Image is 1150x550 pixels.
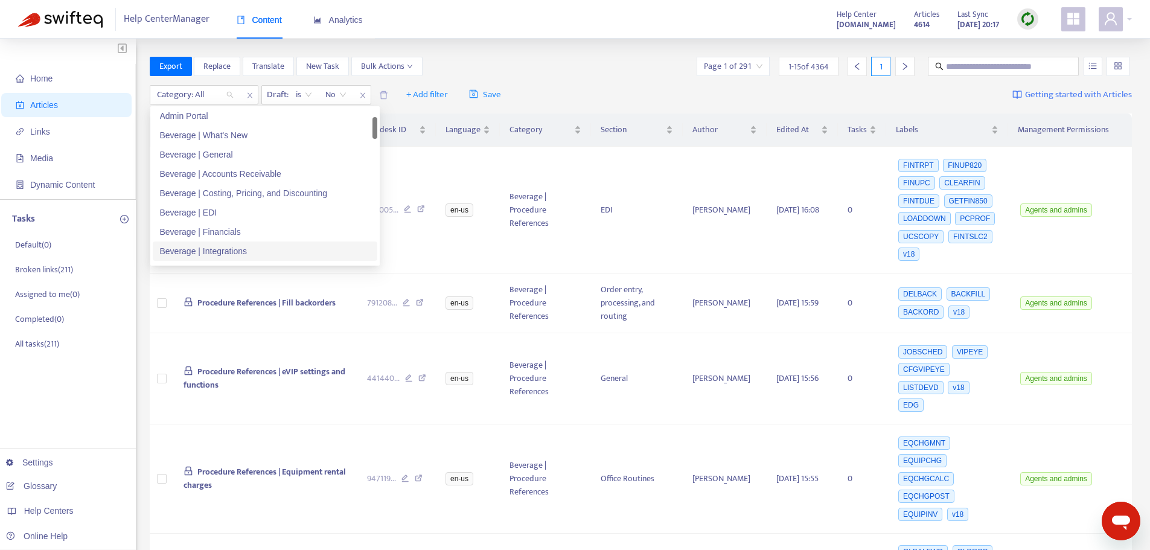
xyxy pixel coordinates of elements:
[325,86,347,104] span: No
[500,114,591,147] th: Category
[935,62,944,71] span: search
[160,187,370,200] div: Beverage | Costing, Pricing, and Discounting
[153,184,377,203] div: Beverage | Costing, Pricing, and Discounting
[914,8,939,21] span: Articles
[242,88,258,103] span: close
[361,60,413,73] span: Bulk Actions
[160,109,370,123] div: Admin Portal
[898,305,944,319] span: BACKORD
[500,147,591,273] td: Beverage | Procedure References
[776,203,819,217] span: [DATE] 16:08
[788,60,829,73] span: 1 - 15 of 4364
[367,472,396,485] span: 947119 ...
[683,333,767,424] td: [PERSON_NAME]
[500,333,591,424] td: Beverage | Procedure References
[898,248,919,261] span: v18
[306,60,339,73] span: New Task
[957,8,988,21] span: Last Sync
[898,436,950,450] span: EQCHGMNT
[1020,472,1092,485] span: Agents and admins
[898,472,954,485] span: EQCHGCALC
[160,148,370,161] div: Beverage | General
[150,57,192,76] button: Export
[948,305,970,319] span: v18
[159,60,182,73] span: Export
[197,296,336,310] span: Procedure References | Fill backorders
[898,287,942,301] span: DELBACK
[153,261,377,280] div: Beverage | Master Data
[436,114,500,147] th: Language
[12,212,35,226] p: Tasks
[914,18,930,31] strong: 4614
[16,181,24,189] span: container
[837,18,896,31] a: [DOMAIN_NAME]
[838,147,886,273] td: 0
[848,123,867,136] span: Tasks
[243,57,294,76] button: Translate
[1020,296,1092,310] span: Agents and admins
[898,381,944,394] span: LISTDEVD
[16,127,24,136] span: link
[367,203,398,217] span: 901005 ...
[469,88,501,102] span: Save
[15,337,59,350] p: All tasks ( 211 )
[446,472,473,485] span: en-us
[184,297,193,307] span: lock
[237,15,282,25] span: Content
[1025,88,1132,102] span: Getting started with Articles
[160,167,370,181] div: Beverage | Accounts Receivable
[6,481,57,491] a: Glossary
[153,106,377,126] div: Admin Portal
[15,313,64,325] p: Completed ( 0 )
[898,398,924,412] span: EDG
[184,466,193,476] span: lock
[6,458,53,467] a: Settings
[313,15,363,25] span: Analytics
[948,381,969,394] span: v18
[194,57,240,76] button: Replace
[24,506,74,516] span: Help Centers
[957,18,999,31] strong: [DATE] 20:17
[591,424,682,534] td: Office Routines
[500,273,591,333] td: Beverage | Procedure References
[124,8,209,31] span: Help Center Manager
[1012,85,1132,104] a: Getting started with Articles
[776,371,819,385] span: [DATE] 15:56
[898,230,944,243] span: UCSCOPY
[952,345,988,359] span: VIPEYE
[446,123,481,136] span: Language
[683,114,767,147] th: Author
[898,212,951,225] span: LOADDOWN
[898,159,939,172] span: FINTRPT
[1020,11,1035,27] img: sync.dc5367851b00ba804db3.png
[838,424,886,534] td: 0
[160,245,370,258] div: Beverage | Integrations
[1008,114,1132,147] th: Management Permissions
[16,101,24,109] span: account-book
[446,372,473,385] span: en-us
[591,114,682,147] th: Section
[896,123,989,136] span: Labels
[591,273,682,333] td: Order entry, processing, and routing
[838,114,886,147] th: Tasks
[15,288,80,301] p: Assigned to me ( 0 )
[15,238,51,251] p: Default ( 0 )
[898,345,947,359] span: JOBSCHED
[948,230,992,243] span: FINTSLC2
[252,60,284,73] span: Translate
[939,176,985,190] span: CLEARFIN
[510,123,572,136] span: Category
[153,222,377,241] div: Beverage | Financials
[601,123,663,136] span: Section
[296,86,312,104] span: is
[837,8,877,21] span: Help Center
[160,206,370,219] div: Beverage | EDI
[184,465,347,492] span: Procedure References | Equipment rental charges
[120,215,129,223] span: plus-circle
[30,127,50,136] span: Links
[683,273,767,333] td: [PERSON_NAME]
[943,159,986,172] span: FINUP820
[153,241,377,261] div: Beverage | Integrations
[1066,11,1081,26] span: appstore
[853,62,861,71] span: left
